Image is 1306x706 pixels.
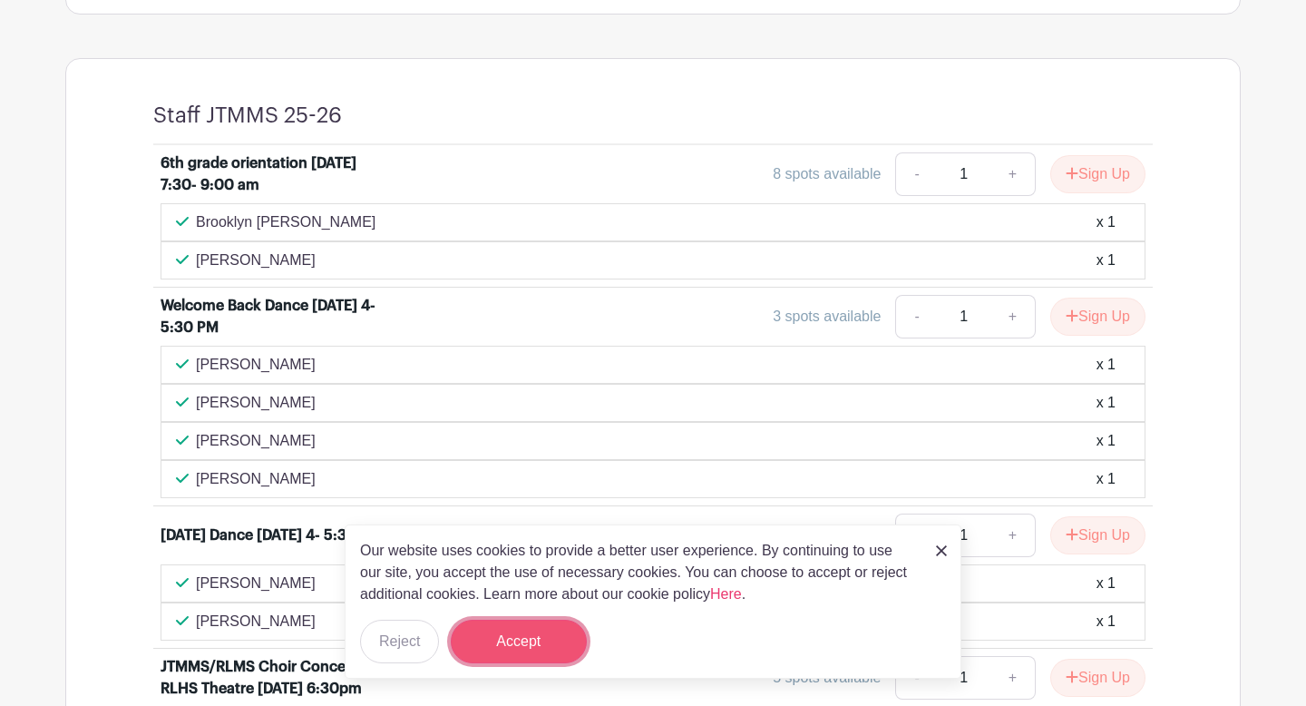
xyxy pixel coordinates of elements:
a: Here [710,586,742,602]
a: + [990,514,1036,557]
a: - [895,514,937,557]
div: x 1 [1096,430,1116,452]
button: Reject [360,620,439,663]
a: - [895,152,937,196]
p: [PERSON_NAME] [196,611,316,632]
p: Our website uses cookies to provide a better user experience. By continuing to use our site, you ... [360,540,917,605]
a: - [895,295,937,338]
a: + [990,656,1036,700]
p: [PERSON_NAME] [196,250,316,271]
button: Sign Up [1050,659,1145,697]
div: x 1 [1096,211,1116,233]
div: x 1 [1096,611,1116,632]
p: [PERSON_NAME] [196,573,316,594]
div: x 1 [1096,468,1116,490]
div: [DATE] Dance [DATE] 4- 5:30 PM [161,525,382,546]
div: x 1 [1096,573,1116,594]
p: [PERSON_NAME] [196,354,316,376]
div: x 1 [1096,250,1116,271]
div: 3 spots available [773,306,881,328]
div: 8 spots available [773,163,881,185]
div: Welcome Back Dance [DATE] 4- 5:30 PM [161,295,385,338]
img: close_button-5f87c8562297e5c2d7936805f587ecaba9071eb48480494691a3f1689db116b3.svg [936,545,947,556]
a: + [990,295,1036,338]
div: x 1 [1096,354,1116,376]
button: Sign Up [1050,298,1145,336]
p: Brooklyn [PERSON_NAME] [196,211,375,233]
div: JTMMS/RLMS Choir Concert RLHS Theatre [DATE] 6:30pm [161,656,385,700]
h4: Staff JTMMS 25-26 [153,103,342,129]
p: [PERSON_NAME] [196,468,316,490]
p: [PERSON_NAME] [196,430,316,452]
div: 6th grade orientation [DATE] 7:30- 9:00 am [161,152,385,196]
a: + [990,152,1036,196]
button: Sign Up [1050,516,1145,554]
button: Accept [451,620,587,663]
div: x 1 [1096,392,1116,414]
p: [PERSON_NAME] [196,392,316,414]
button: Sign Up [1050,155,1145,193]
